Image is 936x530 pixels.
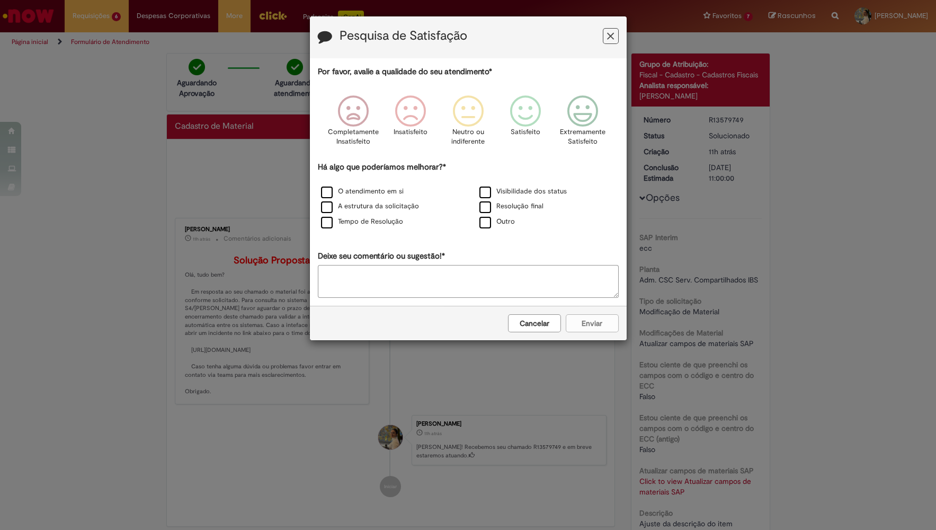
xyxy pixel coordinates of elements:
[318,66,492,77] label: Por favor, avalie a qualidade do seu atendimento*
[449,127,487,147] p: Neutro ou indiferente
[508,314,561,332] button: Cancelar
[321,187,404,197] label: O atendimento em si
[321,217,403,227] label: Tempo de Resolução
[326,87,380,160] div: Completamente Insatisfeito
[321,201,419,211] label: A estrutura da solicitação
[479,201,543,211] label: Resolução final
[479,187,567,197] label: Visibilidade dos status
[556,87,610,160] div: Extremamente Satisfeito
[394,127,427,137] p: Insatisfeito
[479,217,515,227] label: Outro
[498,87,552,160] div: Satisfeito
[328,127,379,147] p: Completamente Insatisfeito
[340,29,467,43] label: Pesquisa de Satisfação
[318,162,619,230] div: Há algo que poderíamos melhorar?*
[384,87,438,160] div: Insatisfeito
[441,87,495,160] div: Neutro ou indiferente
[560,127,605,147] p: Extremamente Satisfeito
[318,251,445,262] label: Deixe seu comentário ou sugestão!*
[511,127,540,137] p: Satisfeito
